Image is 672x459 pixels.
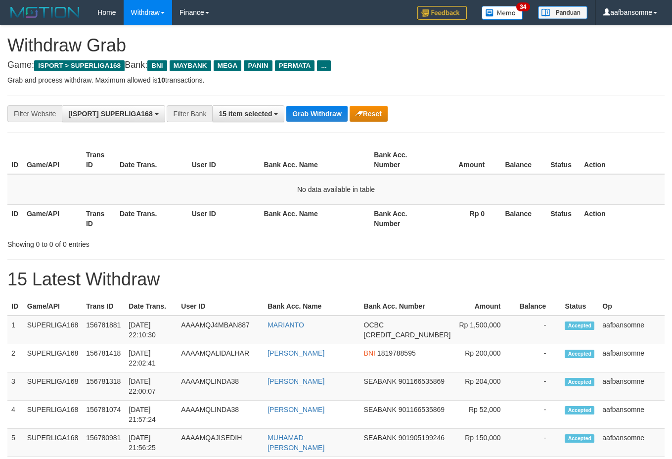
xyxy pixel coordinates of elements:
[212,105,284,122] button: 15 item selected
[538,6,587,19] img: panduan.png
[23,429,83,457] td: SUPERLIGA168
[7,105,62,122] div: Filter Website
[429,146,499,174] th: Amount
[260,204,370,232] th: Bank Acc. Name
[170,60,211,71] span: MAYBANK
[482,6,523,20] img: Button%20Memo.svg
[417,6,467,20] img: Feedback.jpg
[125,372,177,401] td: [DATE] 22:00:07
[7,146,23,174] th: ID
[546,146,580,174] th: Status
[125,401,177,429] td: [DATE] 21:57:24
[125,344,177,372] td: [DATE] 22:02:41
[177,429,264,457] td: AAAAMQAJISEDIH
[188,204,260,232] th: User ID
[364,406,397,413] span: SEABANK
[125,316,177,344] td: [DATE] 22:10:30
[157,76,165,84] strong: 10
[399,406,445,413] span: Copy 901166535869 to clipboard
[82,316,125,344] td: 156781881
[167,105,212,122] div: Filter Bank
[546,204,580,232] th: Status
[177,372,264,401] td: AAAAMQLINDA38
[516,2,530,11] span: 34
[260,146,370,174] th: Bank Acc. Name
[516,372,561,401] td: -
[565,321,594,330] span: Accepted
[244,60,272,71] span: PANIN
[82,401,125,429] td: 156781074
[188,146,260,174] th: User ID
[317,60,330,71] span: ...
[82,204,116,232] th: Trans ID
[565,406,594,414] span: Accepted
[82,372,125,401] td: 156781318
[286,106,347,122] button: Grab Withdraw
[23,146,82,174] th: Game/API
[364,321,384,329] span: OCBC
[7,60,665,70] h4: Game: Bank:
[7,174,665,205] td: No data available in table
[598,344,665,372] td: aafbansomne
[23,344,83,372] td: SUPERLIGA168
[23,297,83,316] th: Game/API
[364,377,397,385] span: SEABANK
[34,60,125,71] span: ISPORT > SUPERLIGA168
[268,321,304,329] a: MARIANTO
[125,297,177,316] th: Date Trans.
[454,316,515,344] td: Rp 1,500,000
[499,146,546,174] th: Balance
[7,270,665,289] h1: 15 Latest Withdraw
[399,377,445,385] span: Copy 901166535869 to clipboard
[565,350,594,358] span: Accepted
[23,372,83,401] td: SUPERLIGA168
[7,204,23,232] th: ID
[82,344,125,372] td: 156781418
[454,344,515,372] td: Rp 200,000
[7,372,23,401] td: 3
[219,110,272,118] span: 15 item selected
[454,372,515,401] td: Rp 204,000
[116,146,188,174] th: Date Trans.
[7,75,665,85] p: Grab and process withdraw. Maximum allowed is transactions.
[177,297,264,316] th: User ID
[370,204,429,232] th: Bank Acc. Number
[268,434,324,452] a: MUHAMAD [PERSON_NAME]
[268,406,324,413] a: [PERSON_NAME]
[7,344,23,372] td: 2
[516,429,561,457] td: -
[350,106,388,122] button: Reset
[516,316,561,344] td: -
[7,235,272,249] div: Showing 0 to 0 of 0 entries
[561,297,598,316] th: Status
[147,60,167,71] span: BNI
[68,110,152,118] span: [ISPORT] SUPERLIGA168
[598,316,665,344] td: aafbansomne
[264,297,359,316] th: Bank Acc. Name
[565,378,594,386] span: Accepted
[364,331,451,339] span: Copy 693816522488 to clipboard
[177,316,264,344] td: AAAAMQJ4MBAN887
[7,429,23,457] td: 5
[23,204,82,232] th: Game/API
[23,401,83,429] td: SUPERLIGA168
[454,297,515,316] th: Amount
[177,401,264,429] td: AAAAMQLINDA38
[275,60,315,71] span: PERMATA
[598,297,665,316] th: Op
[429,204,499,232] th: Rp 0
[7,297,23,316] th: ID
[565,434,594,443] span: Accepted
[580,204,665,232] th: Action
[370,146,429,174] th: Bank Acc. Number
[82,297,125,316] th: Trans ID
[214,60,242,71] span: MEGA
[364,434,397,442] span: SEABANK
[7,316,23,344] td: 1
[454,401,515,429] td: Rp 52,000
[177,344,264,372] td: AAAAMQALIDALHAR
[82,429,125,457] td: 156780981
[598,372,665,401] td: aafbansomne
[62,105,165,122] button: [ISPORT] SUPERLIGA168
[399,434,445,442] span: Copy 901905199246 to clipboard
